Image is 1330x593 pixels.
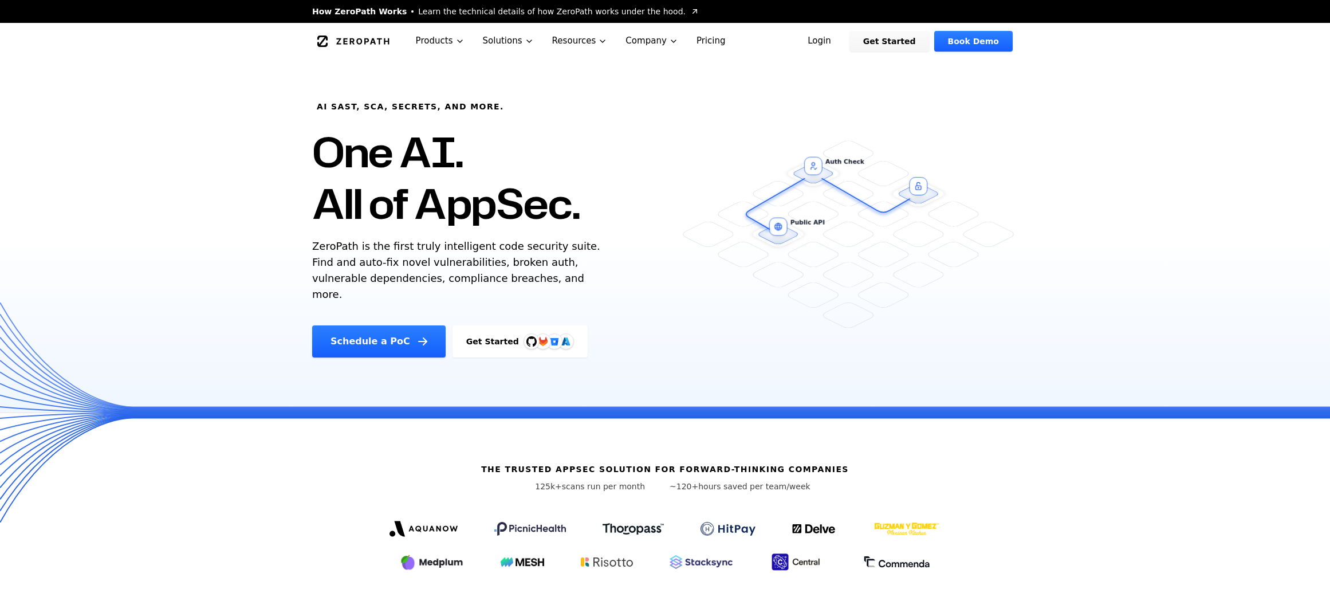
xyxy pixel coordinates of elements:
[481,464,849,475] h6: The Trusted AppSec solution for forward-thinking companies
[548,335,561,348] svg: Bitbucket
[520,481,660,492] p: scans run per month
[561,337,570,346] img: Azure
[526,336,537,347] img: GitHub
[400,553,464,571] img: Medplum
[543,23,617,59] button: Resources
[407,23,474,59] button: Products
[670,481,810,492] p: hours saved per team/week
[474,23,543,59] button: Solutions
[849,31,930,52] a: Get Started
[535,482,562,491] span: 125k+
[769,552,827,572] img: Central
[670,482,698,491] span: ~120+
[312,238,605,303] p: ZeroPath is the first truly intelligent code security suite. Find and auto-fix novel vulnerabilit...
[312,6,407,17] span: How ZeroPath Works
[873,515,941,543] img: GYG
[934,31,1013,52] a: Book Demo
[501,557,544,567] img: Mesh
[616,23,687,59] button: Company
[312,325,446,358] a: Schedule a PoC
[418,6,686,17] span: Learn the technical details of how ZeroPath works under the hood.
[312,126,580,229] h1: One AI. All of AppSec.
[312,6,699,17] a: How ZeroPath WorksLearn the technical details of how ZeroPath works under the hood.
[317,101,504,112] h6: AI SAST, SCA, Secrets, and more.
[687,23,735,59] a: Pricing
[603,523,664,535] img: Thoropass
[532,330,554,353] img: GitLab
[298,23,1032,59] nav: Global
[794,31,845,52] a: Login
[452,325,588,358] a: Get StartedGitHubGitLabAzure
[670,555,733,569] img: Stacksync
